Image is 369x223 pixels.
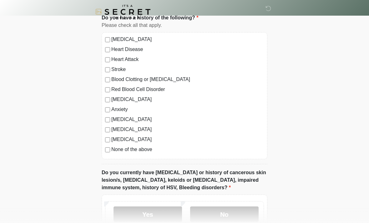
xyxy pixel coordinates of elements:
label: No [190,206,259,222]
label: Anxiety [111,106,264,113]
label: [MEDICAL_DATA] [111,126,264,133]
label: Blood Clotting or [MEDICAL_DATA] [111,76,264,83]
input: Heart Disease [105,47,110,52]
input: Blood Clotting or [MEDICAL_DATA] [105,77,110,82]
input: [MEDICAL_DATA] [105,137,110,142]
img: It's A Secret Med Spa Logo [95,5,150,19]
label: [MEDICAL_DATA] [111,96,264,103]
label: Stroke [111,66,264,73]
input: [MEDICAL_DATA] [105,127,110,132]
label: [MEDICAL_DATA] [111,116,264,123]
label: [MEDICAL_DATA] [111,136,264,143]
input: None of the above [105,147,110,152]
label: Heart Disease [111,46,264,53]
input: [MEDICAL_DATA] [105,117,110,122]
input: Heart Attack [105,57,110,62]
label: Red Blood Cell Disorder [111,86,264,93]
input: Anxiety [105,107,110,112]
input: Red Blood Cell Disorder [105,87,110,92]
input: [MEDICAL_DATA] [105,37,110,42]
input: Stroke [105,67,110,72]
label: Yes [114,206,182,222]
label: [MEDICAL_DATA] [111,36,264,43]
input: [MEDICAL_DATA] [105,97,110,102]
label: Heart Attack [111,56,264,63]
div: Please check all that apply. [102,22,267,29]
label: Do you currently have [MEDICAL_DATA] or history of cancerous skin lesion/s, [MEDICAL_DATA], keloi... [102,169,267,191]
label: None of the above [111,146,264,153]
